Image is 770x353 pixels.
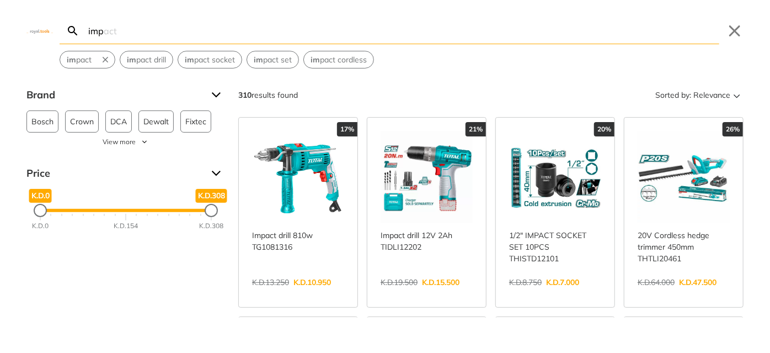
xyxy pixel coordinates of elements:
button: Remove suggestion: impact [98,51,115,68]
div: 26% [723,122,743,136]
span: Relevance [693,86,730,104]
button: View more [26,137,225,147]
span: Dewalt [143,111,169,132]
span: DCA [110,111,127,132]
button: Bosch [26,110,58,133]
div: Minimum Price [34,204,47,217]
div: Suggestion: impact [60,51,115,69]
div: K.D.308 [199,222,223,231]
div: 21% [466,122,486,136]
input: Search… [86,18,719,44]
strong: im [185,55,194,65]
svg: Search [66,24,79,38]
div: Suggestion: impact socket [178,51,242,69]
div: K.D.154 [114,222,138,231]
div: K.D.0 [32,222,49,231]
button: Sorted by:Relevance Sort [653,86,744,104]
button: Fixtec [180,110,211,133]
span: Crown [70,111,94,132]
button: Select suggestion: impact [60,51,98,68]
button: Select suggestion: impact drill [120,51,173,68]
img: Close [26,28,53,33]
span: pact cordless [311,54,367,66]
span: Brand [26,86,203,104]
svg: Remove suggestion: impact [100,55,110,65]
div: 17% [337,122,357,136]
svg: Sort [730,88,744,102]
div: Suggestion: impact set [247,51,299,69]
strong: im [127,55,136,65]
div: Suggestion: impact drill [120,51,173,69]
button: Dewalt [138,110,174,133]
strong: im [311,55,320,65]
button: Select suggestion: impact cordless [304,51,373,68]
strong: im [254,55,263,65]
span: pact [67,54,92,66]
span: pact drill [127,54,166,66]
strong: 310 [238,90,252,100]
div: Suggestion: impact cordless [303,51,374,69]
div: Maximum Price [205,204,218,217]
div: 20% [594,122,614,136]
button: DCA [105,110,132,133]
strong: im [67,55,76,65]
span: View more [103,137,136,147]
span: Fixtec [185,111,206,132]
button: Select suggestion: impact set [247,51,298,68]
button: Close [726,22,744,40]
button: Crown [65,110,99,133]
div: results found [238,86,298,104]
span: Bosch [31,111,54,132]
span: pact socket [185,54,235,66]
button: Select suggestion: impact socket [178,51,242,68]
span: Price [26,165,203,182]
span: pact set [254,54,292,66]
